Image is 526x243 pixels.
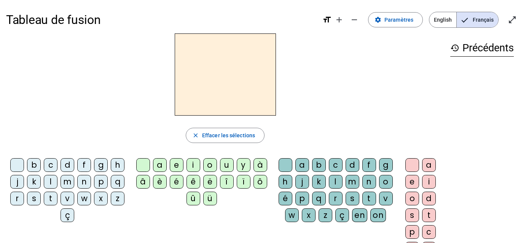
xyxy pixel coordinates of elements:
div: c [44,158,57,172]
div: ë [203,175,217,189]
div: b [27,158,41,172]
div: â [136,175,150,189]
mat-icon: settings [375,16,381,23]
div: z [111,192,124,205]
div: s [405,208,419,222]
div: c [422,225,436,239]
div: a [153,158,167,172]
mat-icon: add [335,15,344,24]
div: ï [237,175,250,189]
div: f [362,158,376,172]
span: Effacer les sélections [202,131,255,140]
div: en [352,208,367,222]
div: î [220,175,234,189]
mat-icon: remove [350,15,359,24]
div: n [362,175,376,189]
div: w [77,192,91,205]
div: l [44,175,57,189]
mat-icon: history [450,43,459,52]
div: ü [203,192,217,205]
div: j [295,175,309,189]
div: f [77,158,91,172]
div: d [422,192,436,205]
div: k [27,175,41,189]
div: ô [253,175,267,189]
div: v [379,192,393,205]
div: n [77,175,91,189]
div: k [312,175,326,189]
button: Effacer les sélections [186,128,265,143]
div: x [94,192,108,205]
div: i [422,175,436,189]
span: English [429,12,456,27]
div: o [203,158,217,172]
div: w [285,208,299,222]
div: x [302,208,316,222]
div: p [94,175,108,189]
div: on [370,208,386,222]
div: j [10,175,24,189]
div: ç [335,208,349,222]
div: à [253,158,267,172]
button: Paramètres [368,12,423,27]
div: e [405,175,419,189]
div: z [319,208,332,222]
div: r [10,192,24,205]
div: t [44,192,57,205]
mat-icon: format_size [322,15,332,24]
div: r [329,192,343,205]
div: y [237,158,250,172]
div: m [61,175,74,189]
div: a [295,158,309,172]
button: Entrer en plein écran [505,12,520,27]
div: d [61,158,74,172]
div: t [362,192,376,205]
div: ç [61,208,74,222]
div: a [422,158,436,172]
div: é [279,192,292,205]
div: l [329,175,343,189]
div: é [170,175,183,189]
div: u [220,158,234,172]
div: t [422,208,436,222]
div: è [153,175,167,189]
button: Augmenter la taille de la police [332,12,347,27]
div: g [94,158,108,172]
h1: Tableau de fusion [6,8,316,32]
span: Paramètres [384,15,413,24]
div: g [379,158,393,172]
h3: Précédents [450,40,514,57]
div: o [405,192,419,205]
div: v [61,192,74,205]
div: m [346,175,359,189]
div: q [312,192,326,205]
button: Diminuer la taille de la police [347,12,362,27]
div: û [186,192,200,205]
div: c [329,158,343,172]
div: p [405,225,419,239]
div: b [312,158,326,172]
span: Français [457,12,498,27]
div: s [346,192,359,205]
div: s [27,192,41,205]
mat-button-toggle-group: Language selection [429,12,499,28]
div: i [186,158,200,172]
div: o [379,175,393,189]
div: ê [186,175,200,189]
div: p [295,192,309,205]
div: q [111,175,124,189]
mat-icon: close [192,132,199,139]
div: h [279,175,292,189]
mat-icon: open_in_full [508,15,517,24]
div: d [346,158,359,172]
div: e [170,158,183,172]
div: h [111,158,124,172]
